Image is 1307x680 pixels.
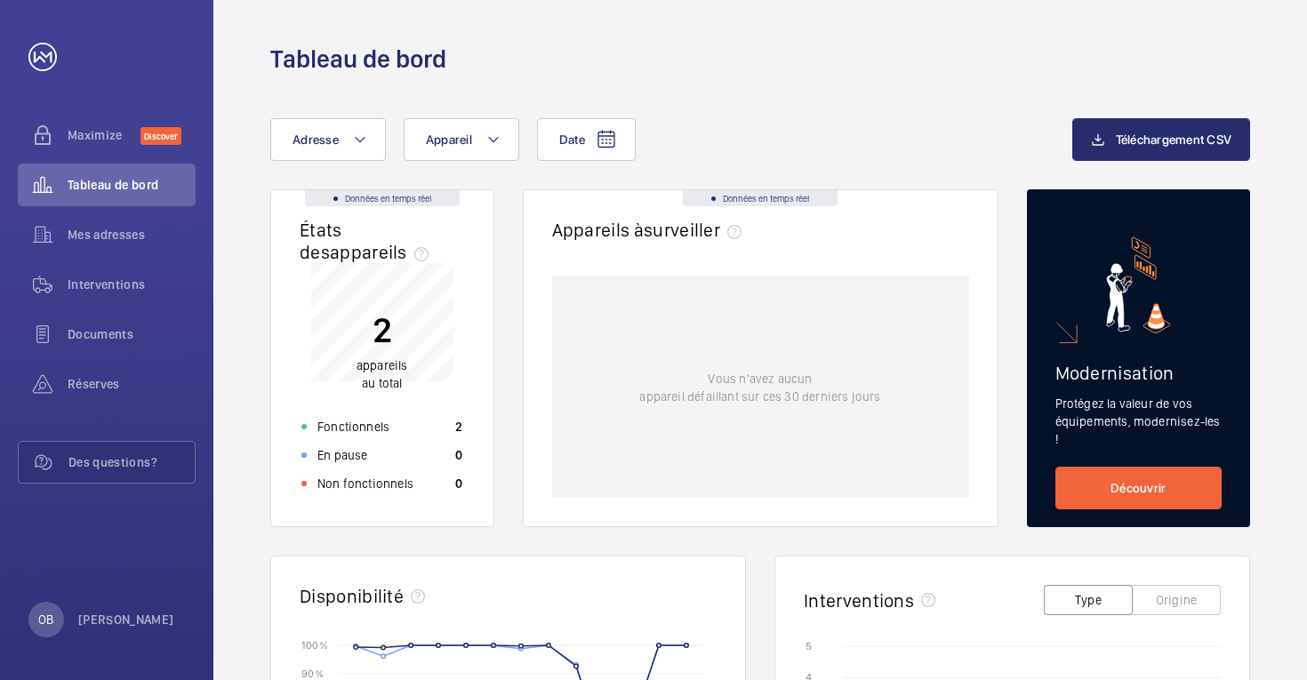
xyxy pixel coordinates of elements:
[1106,236,1171,333] img: marketing-card.svg
[1055,395,1223,448] p: Protégez la valeur de vos équipements, modernisez-les !
[426,132,472,147] span: Appareil
[357,308,408,352] p: 2
[301,667,324,679] text: 90 %
[455,418,462,436] p: 2
[300,219,436,263] h2: États des
[305,190,460,206] div: Données en temps réel
[270,118,386,161] button: Adresse
[537,118,636,161] button: Date
[68,226,196,244] span: Mes adresses
[639,370,880,405] p: Vous n'avez aucun appareil défaillant sur ces 30 derniers jours
[357,356,408,392] p: au total
[68,176,196,194] span: Tableau de bord
[68,325,196,343] span: Documents
[806,640,812,652] text: 5
[68,375,196,393] span: Réserves
[330,241,436,263] span: appareils
[683,190,838,206] div: Données en temps réel
[78,611,174,628] p: [PERSON_NAME]
[1072,118,1251,161] button: Téléchargement CSV
[317,475,413,492] p: Non fonctionnels
[68,276,196,293] span: Interventions
[804,589,914,612] h2: Interventions
[1116,132,1232,147] span: Téléchargement CSV
[455,475,462,492] p: 0
[300,585,404,607] h2: Disponibilité
[644,219,749,241] span: surveiller
[1044,585,1133,615] button: Type
[317,418,389,436] p: Fonctionnels
[38,611,53,628] p: OB
[317,446,367,464] p: En pause
[552,219,750,241] h2: Appareils à
[270,43,446,76] h1: Tableau de bord
[559,132,585,147] span: Date
[68,453,195,471] span: Des questions?
[293,132,339,147] span: Adresse
[1132,585,1221,615] button: Origine
[301,638,328,651] text: 100 %
[404,118,519,161] button: Appareil
[140,127,181,145] span: Discover
[1055,362,1223,384] h2: Modernisation
[357,358,408,372] span: appareils
[1055,467,1223,509] a: Découvrir
[68,126,140,144] span: Maximize
[455,446,462,464] p: 0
